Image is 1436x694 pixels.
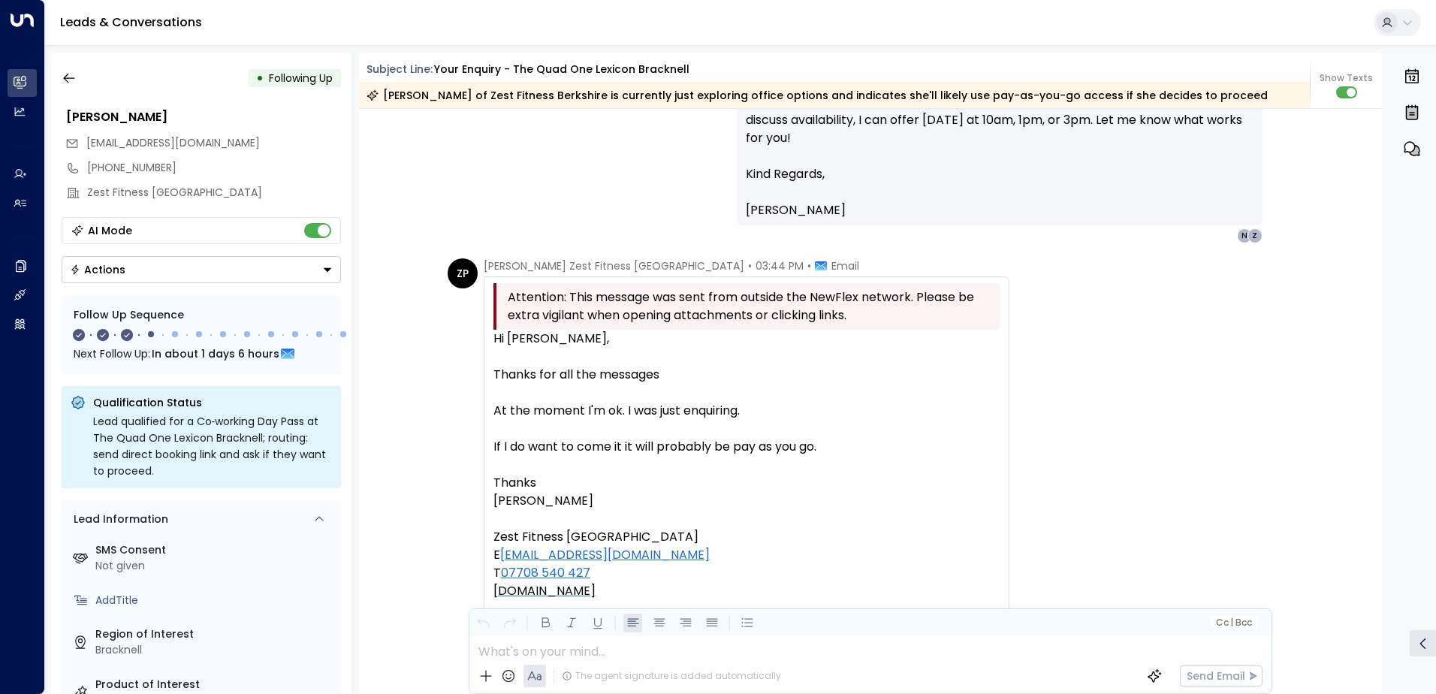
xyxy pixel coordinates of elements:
div: [PERSON_NAME] [66,108,341,126]
div: ZP [448,258,478,288]
span: Cc Bcc [1215,617,1251,628]
p: Qualification Status [93,395,332,410]
button: Undo [474,614,493,632]
button: Cc|Bcc [1209,616,1257,630]
label: Region of Interest [95,626,335,642]
div: Thanks [493,474,1000,672]
span: In about 1 days 6 hours [152,345,279,362]
span: Following Up [269,71,333,86]
div: [PERSON_NAME] of Zest Fitness Berkshire is currently just exploring office options and indicates ... [367,88,1268,103]
div: Thanks for all the messages [493,366,1000,384]
div: Zest Fitness [GEOGRAPHIC_DATA] [87,185,341,201]
a: Leads & Conversations [60,14,202,31]
div: Actions [70,263,125,276]
span: zrichardson@hotmail.co.uk [86,135,260,151]
button: Redo [500,614,519,632]
span: [PERSON_NAME] Zest Fitness [GEOGRAPHIC_DATA] [484,258,744,273]
label: SMS Consent [95,542,335,558]
span: | [1230,617,1233,628]
button: Actions [62,256,341,283]
div: Hi [PERSON_NAME], [493,330,1000,672]
span: Subject Line: [367,62,433,77]
div: Not given [95,558,335,574]
div: N [1237,228,1252,243]
span: Kind Regards, [746,165,825,183]
div: Lead qualified for a Co‑working Day Pass at The Quad One Lexicon Bracknell; routing: send direct ... [93,413,332,479]
a: [DOMAIN_NAME] [493,582,596,600]
div: Follow Up Sequence [74,307,329,323]
span: [PERSON_NAME] [746,201,846,219]
div: AI Mode [88,223,132,238]
span: [EMAIL_ADDRESS][DOMAIN_NAME] [86,135,260,150]
div: Your enquiry - The Quad One Lexicon Bracknell [434,62,689,77]
a: [EMAIL_ADDRESS][DOMAIN_NAME] [500,546,710,564]
div: Z [1247,228,1263,243]
div: Bracknell [95,642,335,658]
a: 07708 540 427 [501,564,590,582]
div: Button group with a nested menu [62,256,341,283]
span: • [748,258,752,273]
span: T [493,564,590,582]
div: If I do want to come it it will probably be pay as you go. [493,438,1000,456]
span: 03:44 PM [756,258,804,273]
div: The agent signature is added automatically [562,669,781,683]
span: Email [831,258,859,273]
span: E [493,546,710,564]
span: • [807,258,811,273]
div: At the moment I'm ok. I was just enquiring. [493,402,1000,420]
div: • [256,65,264,92]
div: [PHONE_NUMBER] [87,160,341,176]
label: Product of Interest [95,677,335,692]
div: Lead Information [68,511,168,527]
span: Show Texts [1320,71,1373,85]
span: Attention: This message was sent from outside the NewFlex network. Please be extra vigilant when ... [508,288,996,324]
span: Zest Fitness [GEOGRAPHIC_DATA] [493,528,698,546]
span: [PERSON_NAME] [493,492,593,510]
div: AddTitle [95,593,335,608]
div: Next Follow Up: [74,345,329,362]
